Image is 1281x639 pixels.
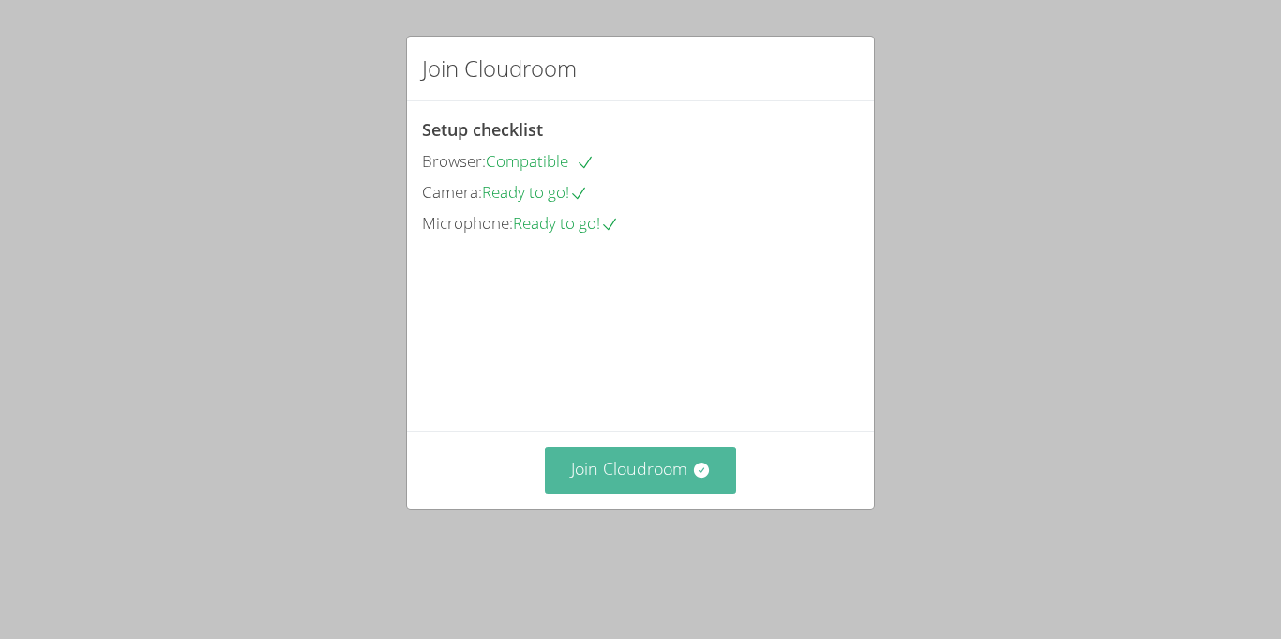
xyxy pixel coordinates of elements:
span: Camera: [422,181,482,203]
span: Browser: [422,150,486,172]
span: Ready to go! [482,181,588,203]
span: Microphone: [422,212,513,234]
button: Join Cloudroom [545,447,737,493]
h2: Join Cloudroom [422,52,577,85]
span: Ready to go! [513,212,619,234]
span: Setup checklist [422,118,543,141]
span: Compatible [486,150,595,172]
